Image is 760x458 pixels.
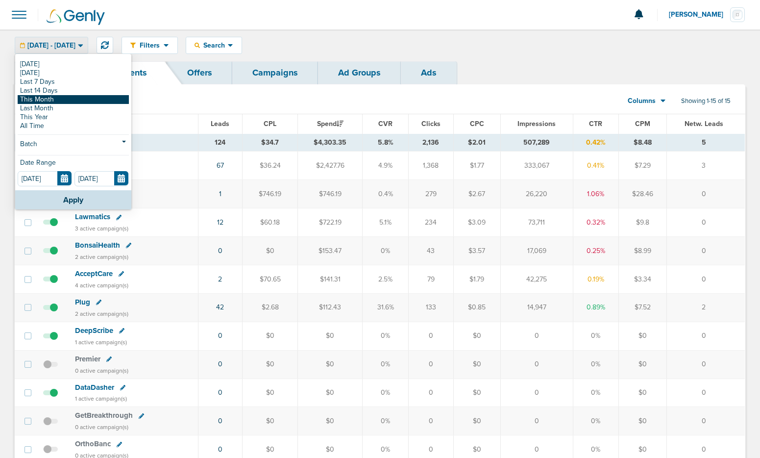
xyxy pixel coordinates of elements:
[243,180,298,208] td: $746.19
[211,120,229,128] span: Leads
[408,208,453,237] td: 234
[363,379,408,407] td: 0%
[619,180,667,208] td: $28.46
[75,269,113,278] span: AcceptCare
[75,310,128,317] small: 2 active campaign(s)
[218,388,222,397] a: 0
[421,120,441,128] span: Clicks
[18,139,129,151] a: Batch
[75,241,120,250] span: BonsaiHealth
[218,417,222,425] a: 0
[243,152,298,180] td: $36.24
[363,265,408,293] td: 2.5%
[298,350,363,379] td: $0
[408,180,453,208] td: 279
[408,134,453,152] td: 2,136
[363,134,408,152] td: 5.8%
[573,265,618,293] td: 0.19%
[75,339,127,346] small: 1 active campaign(s)
[453,208,500,237] td: $3.09
[666,322,745,350] td: 0
[500,293,573,322] td: 14,947
[298,379,363,407] td: $0
[666,208,745,237] td: 0
[243,265,298,293] td: $70.65
[453,407,500,435] td: $0
[218,275,222,283] a: 2
[517,120,556,128] span: Impressions
[500,208,573,237] td: 73,711
[619,407,667,435] td: $0
[99,61,167,84] a: Clients
[573,407,618,435] td: 0%
[243,350,298,379] td: $0
[75,254,128,260] small: 2 active campaign(s)
[453,237,500,265] td: $3.57
[453,293,500,322] td: $0.85
[363,322,408,350] td: 0%
[685,120,723,128] span: Netw. Leads
[75,282,128,289] small: 4 active campaign(s)
[243,379,298,407] td: $0
[619,208,667,237] td: $9.8
[378,120,392,128] span: CVR
[573,379,618,407] td: 0%
[18,104,129,113] a: Last Month
[408,265,453,293] td: 79
[408,237,453,265] td: 43
[75,225,128,232] small: 3 active campaign(s)
[232,61,318,84] a: Campaigns
[635,120,650,128] span: CPM
[408,379,453,407] td: 0
[619,350,667,379] td: $0
[75,383,114,392] span: DataDasher
[666,265,745,293] td: 0
[167,61,232,84] a: Offers
[198,134,242,152] td: 124
[136,41,164,50] span: Filters
[219,190,221,198] a: 1
[589,120,602,128] span: CTR
[18,159,129,171] div: Date Range
[619,237,667,265] td: $8.99
[75,367,128,374] small: 0 active campaign(s)
[75,298,90,306] span: Plug
[218,331,222,340] a: 0
[666,293,745,322] td: 2
[408,152,453,180] td: 1,368
[453,350,500,379] td: $0
[453,180,500,208] td: $2.67
[298,152,363,180] td: $2,427.76
[666,379,745,407] td: 0
[218,247,222,255] a: 0
[317,120,343,128] span: Spend
[573,152,618,180] td: 0.41%
[666,134,745,152] td: 5
[243,134,298,152] td: $34.7
[243,322,298,350] td: $0
[15,61,99,84] a: Dashboard
[298,265,363,293] td: $141.31
[75,424,128,431] small: 0 active campaign(s)
[500,152,573,180] td: 333,067
[243,208,298,237] td: $60.18
[218,445,222,454] a: 0
[500,237,573,265] td: 17,069
[243,407,298,435] td: $0
[363,407,408,435] td: 0%
[401,61,457,84] a: Ads
[217,161,224,170] a: 67
[218,360,222,368] a: 0
[18,86,129,95] a: Last 14 Days
[666,180,745,208] td: 0
[18,95,129,104] a: This Month
[500,322,573,350] td: 0
[500,350,573,379] td: 0
[200,41,228,50] span: Search
[681,97,731,105] span: Showing 1-15 of 15
[408,350,453,379] td: 0
[18,77,129,86] a: Last 7 Days
[75,395,127,402] small: 1 active campaign(s)
[500,379,573,407] td: 0
[75,212,110,221] span: Lawmatics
